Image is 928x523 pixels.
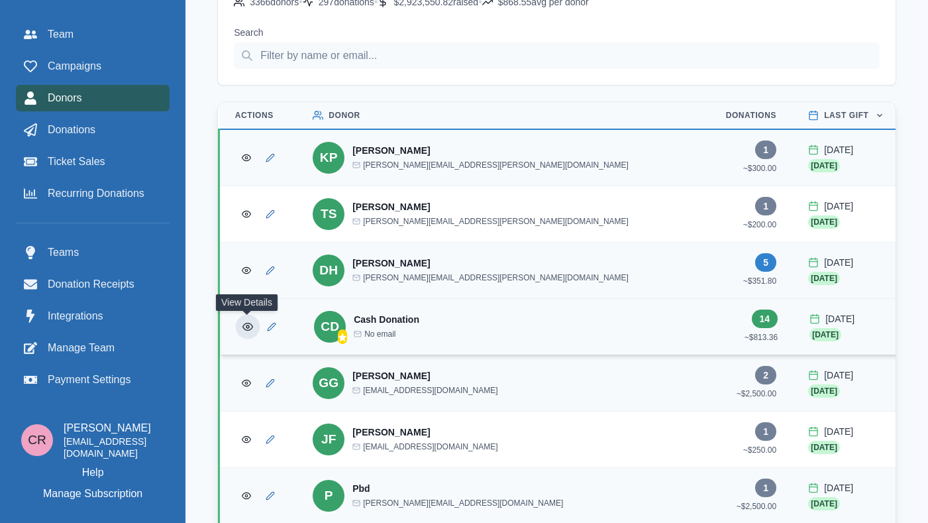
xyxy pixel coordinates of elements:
[16,53,170,80] a: Campaigns
[824,425,853,438] p: [DATE]
[321,207,337,220] div: Thomas Sitz
[363,384,497,397] p: [EMAIL_ADDRESS][DOMAIN_NAME]
[260,485,281,506] button: Edit Donor
[260,147,281,168] button: Edit Donor
[824,110,868,121] p: Last Gift
[48,245,79,261] span: Teams
[48,90,82,106] span: Donors
[364,327,395,341] p: No email
[808,215,840,229] span: [DATE]
[809,328,841,341] span: [DATE]
[824,369,853,382] p: [DATE]
[235,110,282,121] p: Actions
[236,373,257,394] button: View Donor
[363,496,563,510] p: [PERSON_NAME][EMAIL_ADDRESS][DOMAIN_NAME]
[824,143,853,156] p: [DATE]
[48,308,103,324] span: Integrations
[236,147,257,168] button: View Donor
[43,486,142,502] p: Manage Subscription
[48,122,95,138] span: Donations
[28,434,46,446] div: Connor Reaumond
[325,489,333,502] div: Pbd
[755,253,776,272] span: 5
[808,441,840,454] span: [DATE]
[808,272,840,285] span: [DATE]
[752,310,778,328] span: 14
[260,373,281,394] button: Edit Donor
[726,110,777,121] p: Donations
[16,367,170,393] a: Payment Settings
[16,117,170,143] a: Donations
[16,148,170,175] a: Ticket Sales
[16,271,170,298] a: Donation Receipts
[743,274,776,288] p: ~ $351.80
[319,377,338,389] div: George Gentes
[743,218,776,231] p: ~ $200.00
[352,369,430,382] p: [PERSON_NAME]
[319,264,338,276] div: Daniel Heckman
[329,110,360,121] p: Donor
[16,303,170,329] a: Integrations
[236,203,257,225] button: View Donor
[236,260,257,281] button: View Donor
[48,276,134,292] span: Donation Receipts
[16,85,170,111] a: Donors
[808,159,840,172] span: [DATE]
[737,387,776,400] p: ~ $2,500.00
[824,481,853,494] p: [DATE]
[321,320,339,333] div: Cash Donation
[808,384,840,398] span: [DATE]
[745,331,778,344] p: ~ $813.36
[234,26,872,40] label: Search
[320,151,338,164] div: Kevin Mc Parlan
[755,141,776,159] span: 1
[64,436,164,459] p: [EMAIL_ADDRESS][DOMAIN_NAME]
[352,200,430,213] p: [PERSON_NAME]
[260,203,281,225] button: Edit Donor
[743,162,776,175] p: ~ $300.00
[352,482,370,495] p: Pbd
[236,315,260,339] button: View Donor
[48,340,115,356] span: Manage Team
[352,426,430,439] p: [PERSON_NAME]
[321,433,336,445] div: Jordan Fraser
[808,497,840,510] span: [DATE]
[260,429,281,450] button: Edit Donor
[48,186,144,202] span: Recurring Donations
[352,257,430,270] p: [PERSON_NAME]
[354,313,419,326] p: Cash Donation
[48,154,105,170] span: Ticket Sales
[824,200,853,213] p: [DATE]
[755,479,776,497] span: 1
[82,465,104,481] a: Help
[755,197,776,215] span: 1
[363,440,497,453] p: [EMAIL_ADDRESS][DOMAIN_NAME]
[236,429,257,450] button: View Donor
[352,144,430,157] p: [PERSON_NAME]
[48,58,101,74] span: Campaigns
[260,260,281,281] button: Edit Donor
[261,316,282,337] button: Edit Donor
[16,239,170,266] a: Teams
[825,312,854,325] p: [DATE]
[234,42,880,69] input: Filter by name or email...
[64,420,164,436] p: [PERSON_NAME]
[363,158,629,172] p: [PERSON_NAME][EMAIL_ADDRESS][PERSON_NAME][DOMAIN_NAME]
[824,256,853,269] p: [DATE]
[755,366,776,384] span: 2
[363,215,629,228] p: [PERSON_NAME][EMAIL_ADDRESS][PERSON_NAME][DOMAIN_NAME]
[16,21,170,48] a: Team
[16,335,170,361] a: Manage Team
[16,180,170,207] a: Recurring Donations
[48,372,130,388] span: Payment Settings
[236,485,257,506] button: View Donor
[737,500,776,513] p: ~ $2,500.00
[363,271,629,284] p: [PERSON_NAME][EMAIL_ADDRESS][PERSON_NAME][DOMAIN_NAME]
[48,27,74,42] span: Team
[743,443,776,457] p: ~ $250.00
[755,422,776,441] span: 1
